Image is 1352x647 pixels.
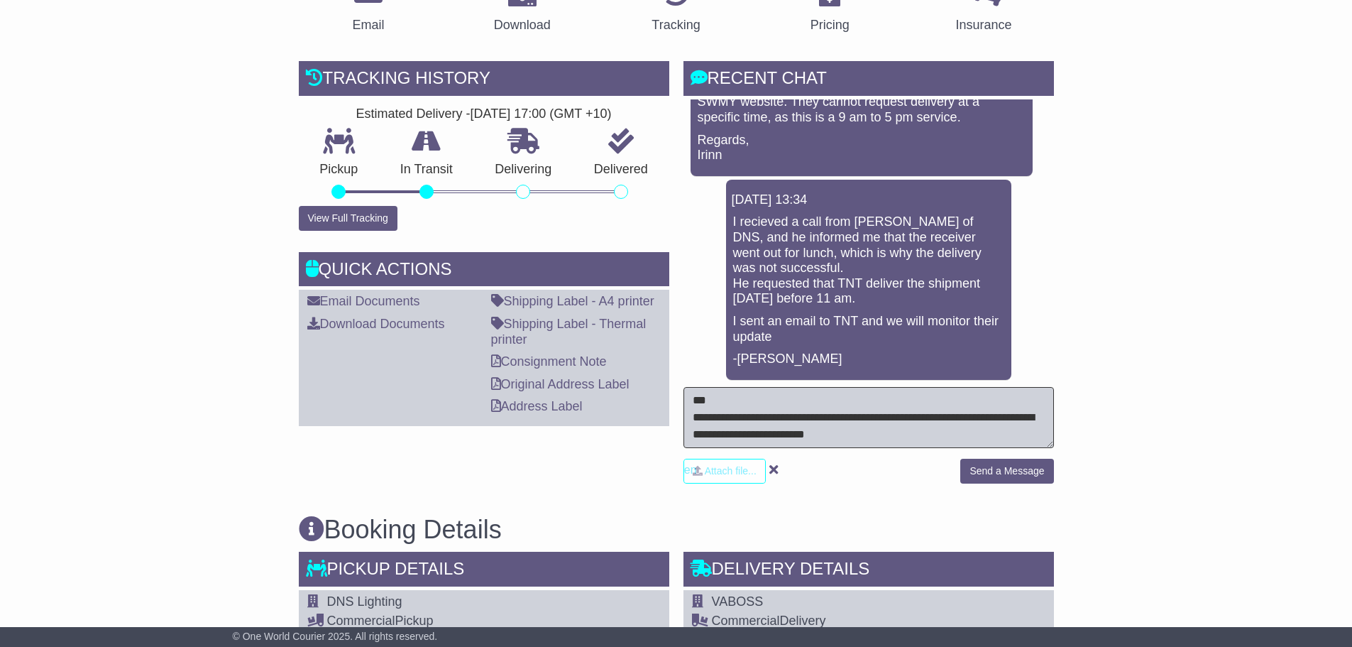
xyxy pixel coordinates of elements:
[698,133,1026,163] p: Regards, Irinn
[491,399,583,413] a: Address Label
[233,631,438,642] span: © One World Courier 2025. All rights reserved.
[573,162,669,178] p: Delivered
[327,614,395,628] span: Commercial
[494,16,551,35] div: Download
[956,16,1012,35] div: Insurance
[960,459,1053,484] button: Send a Message
[327,594,402,609] span: DNS Lighting
[471,107,612,122] div: [DATE] 17:00 (GMT +10)
[299,107,669,122] div: Estimated Delivery -
[733,352,1004,367] p: -[PERSON_NAME]
[810,16,850,35] div: Pricing
[683,552,1054,590] div: Delivery Details
[352,16,384,35] div: Email
[491,317,647,347] a: Shipping Label - Thermal printer
[307,317,445,331] a: Download Documents
[299,516,1054,544] h3: Booking Details
[299,552,669,590] div: Pickup Details
[733,314,1004,344] p: I sent an email to TNT and we will monitor their update
[491,354,607,369] a: Consignment Note
[474,162,573,178] p: Delivering
[327,614,600,629] div: Pickup
[698,80,1026,126] p: TNT has arranged redelivery for [DATE], through the SWMY website. They cannot request delivery at...
[299,206,397,231] button: View Full Tracking
[712,614,985,629] div: Delivery
[733,214,1004,307] p: I recieved a call from [PERSON_NAME] of DNS, and he informed me that the receiver went out for lu...
[299,252,669,290] div: Quick Actions
[299,61,669,99] div: Tracking history
[712,594,764,609] span: VABOSS
[307,294,420,308] a: Email Documents
[491,377,630,391] a: Original Address Label
[652,16,700,35] div: Tracking
[299,162,380,178] p: Pickup
[712,614,780,628] span: Commercial
[379,162,474,178] p: In Transit
[491,294,654,308] a: Shipping Label - A4 printer
[683,61,1054,99] div: RECENT CHAT
[732,192,1006,208] div: [DATE] 13:34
